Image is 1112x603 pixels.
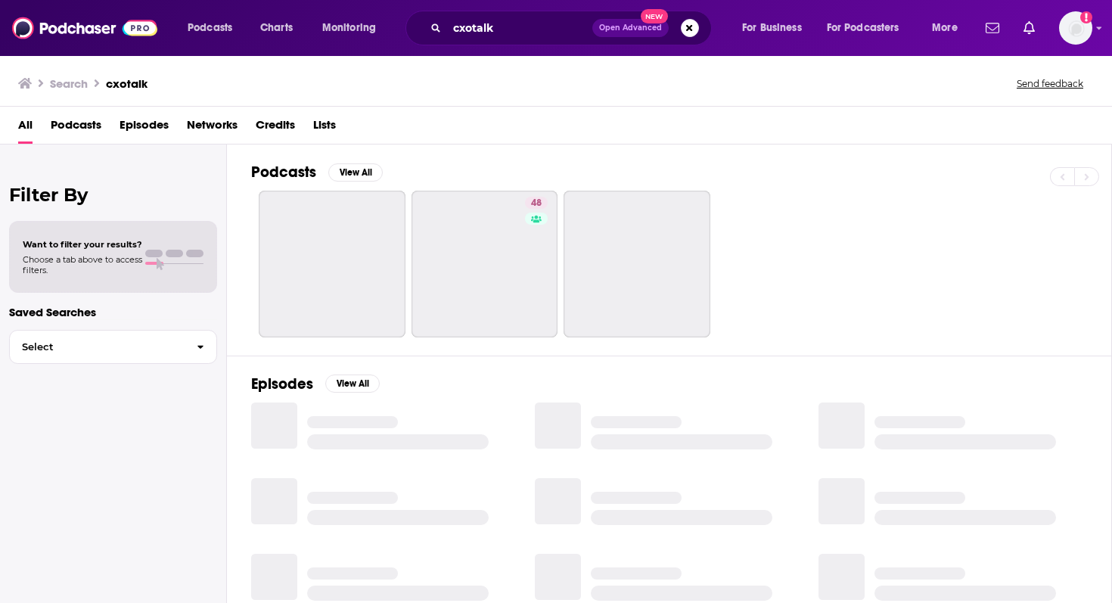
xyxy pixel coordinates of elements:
[12,14,157,42] img: Podchaser - Follow, Share and Rate Podcasts
[312,16,396,40] button: open menu
[420,11,726,45] div: Search podcasts, credits, & more...
[251,375,313,393] h2: Episodes
[23,254,142,275] span: Choose a tab above to access filters.
[921,16,977,40] button: open menu
[9,330,217,364] button: Select
[980,15,1005,41] a: Show notifications dropdown
[322,17,376,39] span: Monitoring
[188,17,232,39] span: Podcasts
[1017,15,1041,41] a: Show notifications dropdown
[1012,77,1088,90] button: Send feedback
[10,342,185,352] span: Select
[599,24,662,32] span: Open Advanced
[1059,11,1092,45] button: Show profile menu
[251,163,316,182] h2: Podcasts
[187,113,238,144] a: Networks
[313,113,336,144] a: Lists
[9,305,217,319] p: Saved Searches
[827,17,899,39] span: For Podcasters
[1059,11,1092,45] img: User Profile
[9,184,217,206] h2: Filter By
[256,113,295,144] a: Credits
[328,163,383,182] button: View All
[50,76,88,91] h3: Search
[250,16,302,40] a: Charts
[120,113,169,144] a: Episodes
[742,17,802,39] span: For Business
[592,19,669,37] button: Open AdvancedNew
[251,163,383,182] a: PodcastsView All
[1059,11,1092,45] span: Logged in as biancagorospe
[177,16,252,40] button: open menu
[525,197,548,209] a: 48
[23,239,142,250] span: Want to filter your results?
[817,16,921,40] button: open menu
[251,375,380,393] a: EpisodesView All
[1080,11,1092,23] svg: Add a profile image
[51,113,101,144] a: Podcasts
[641,9,668,23] span: New
[932,17,958,39] span: More
[412,191,558,337] a: 48
[531,196,542,211] span: 48
[260,17,293,39] span: Charts
[447,16,592,40] input: Search podcasts, credits, & more...
[325,375,380,393] button: View All
[106,76,148,91] h3: cxotalk
[731,16,821,40] button: open menu
[18,113,33,144] a: All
